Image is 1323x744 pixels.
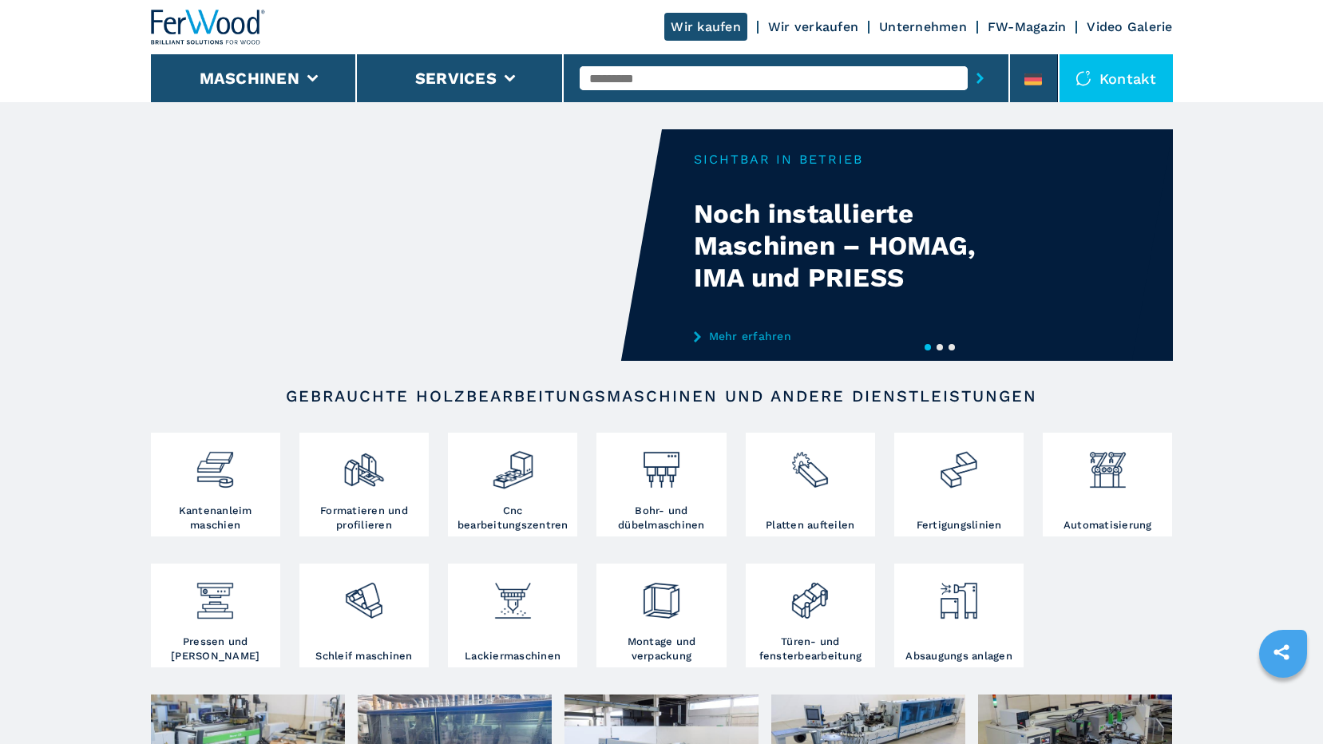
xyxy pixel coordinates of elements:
[640,568,683,622] img: montaggio_imballaggio_2.png
[202,386,1122,406] h2: Gebrauchte Holzbearbeitungsmaschinen und andere Dienstleistungen
[415,69,497,88] button: Services
[200,69,299,88] button: Maschinen
[1043,433,1172,536] a: Automatisierung
[925,344,931,350] button: 1
[988,19,1067,34] a: FW-Magazin
[151,564,280,667] a: Pressen und [PERSON_NAME]
[937,437,980,491] img: linee_di_produzione_2.png
[465,649,560,663] h3: Lackiermaschinen
[155,635,276,663] h3: Pressen und [PERSON_NAME]
[343,568,385,622] img: levigatrici_2.png
[746,433,875,536] a: Platten aufteilen
[343,437,385,491] img: squadratrici_2.png
[789,568,831,622] img: lavorazione_porte_finestre_2.png
[1087,437,1129,491] img: automazione.png
[600,635,722,663] h3: Montage und verpackung
[155,504,276,532] h3: Kantenanleim maschien
[750,635,871,663] h3: Türen- und fensterbearbeitung
[596,433,726,536] a: Bohr- und dübelmaschinen
[768,19,858,34] a: Wir verkaufen
[151,129,662,361] video: Your browser does not support the video tag.
[596,564,726,667] a: Montage und verpackung
[949,344,955,350] button: 3
[194,437,236,491] img: bordatrici_1.png
[299,564,429,667] a: Schleif maschinen
[1087,19,1172,34] a: Video Galerie
[448,433,577,536] a: Cnc bearbeitungszentren
[917,518,1002,532] h3: Fertigungslinien
[766,518,854,532] h3: Platten aufteilen
[1060,54,1173,102] div: Kontakt
[905,649,1012,663] h3: Absaugungs anlagen
[879,19,967,34] a: Unternehmen
[492,568,534,622] img: verniciatura_1.png
[746,564,875,667] a: Türen- und fensterbearbeitung
[194,568,236,622] img: pressa-strettoia.png
[789,437,831,491] img: sezionatrici_2.png
[448,564,577,667] a: Lackiermaschinen
[600,504,722,532] h3: Bohr- und dübelmaschinen
[151,433,280,536] a: Kantenanleim maschien
[1075,70,1091,86] img: Kontakt
[664,13,747,41] a: Wir kaufen
[303,504,425,532] h3: Formatieren und profilieren
[492,437,534,491] img: centro_di_lavoro_cnc_2.png
[1262,632,1301,672] a: sharethis
[694,330,1007,342] a: Mehr erfahren
[1064,518,1152,532] h3: Automatisierung
[151,10,266,45] img: Ferwood
[452,504,573,532] h3: Cnc bearbeitungszentren
[937,568,980,622] img: aspirazione_1.png
[315,649,412,663] h3: Schleif maschinen
[937,344,943,350] button: 2
[894,564,1024,667] a: Absaugungs anlagen
[894,433,1024,536] a: Fertigungslinien
[299,433,429,536] a: Formatieren und profilieren
[968,60,992,97] button: submit-button
[1255,672,1311,732] iframe: Chat
[640,437,683,491] img: foratrici_inseritrici_2.png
